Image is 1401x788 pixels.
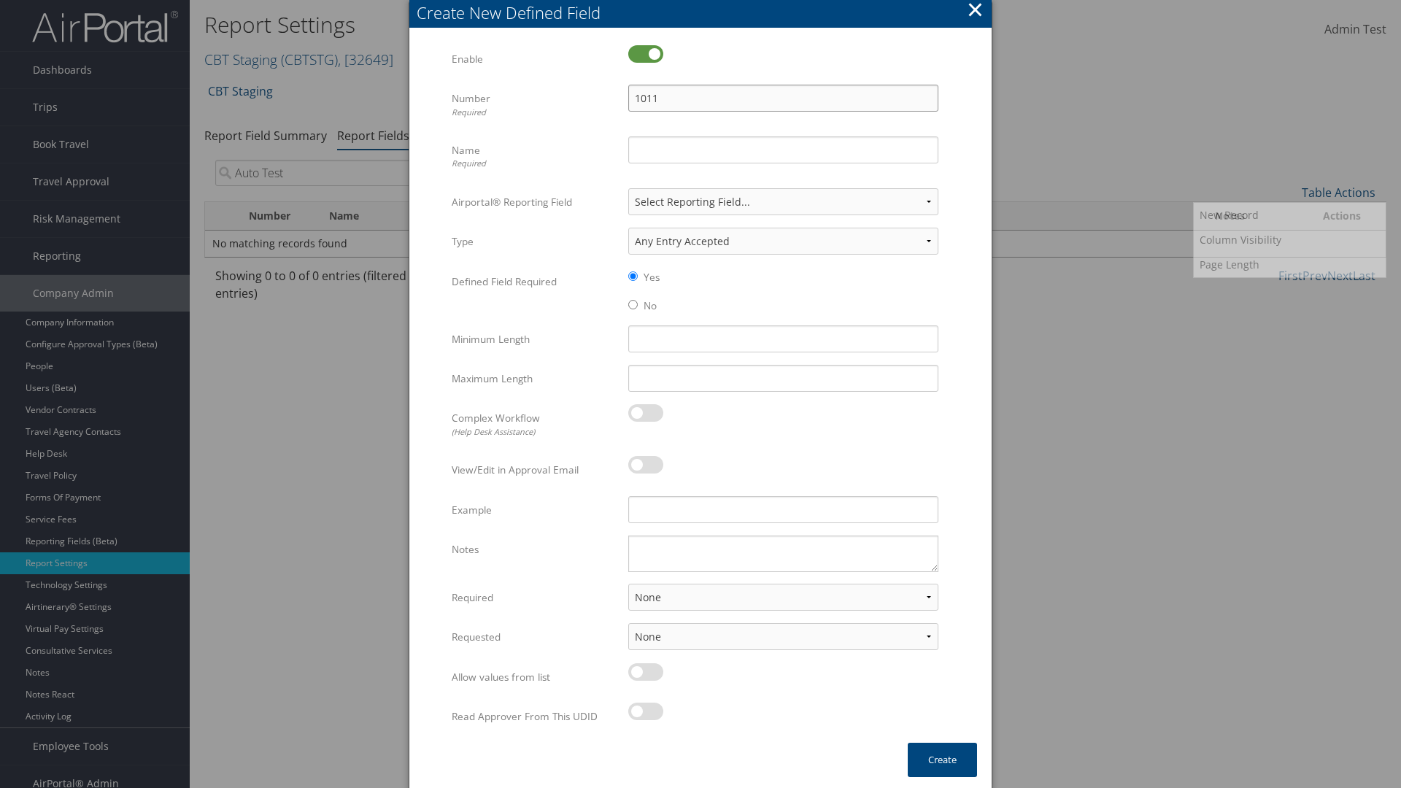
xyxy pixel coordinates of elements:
[452,325,617,353] label: Minimum Length
[452,107,617,119] div: Required
[452,228,617,255] label: Type
[1194,203,1386,228] a: New Record
[452,426,617,439] div: (Help Desk Assistance)
[452,188,617,216] label: Airportal® Reporting Field
[644,270,660,285] label: Yes
[452,365,617,393] label: Maximum Length
[1194,228,1386,252] a: Column Visibility
[452,663,617,691] label: Allow values from list
[417,1,992,24] div: Create New Defined Field
[452,85,617,125] label: Number
[452,45,617,73] label: Enable
[1194,252,1386,277] a: Page Length
[452,496,617,524] label: Example
[452,158,617,170] div: Required
[452,136,617,177] label: Name
[452,536,617,563] label: Notes
[908,743,977,777] button: Create
[452,584,617,611] label: Required
[452,623,617,651] label: Requested
[644,298,657,313] label: No
[452,456,617,484] label: View/Edit in Approval Email
[452,404,617,444] label: Complex Workflow
[452,703,617,730] label: Read Approver From This UDID
[452,268,617,295] label: Defined Field Required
